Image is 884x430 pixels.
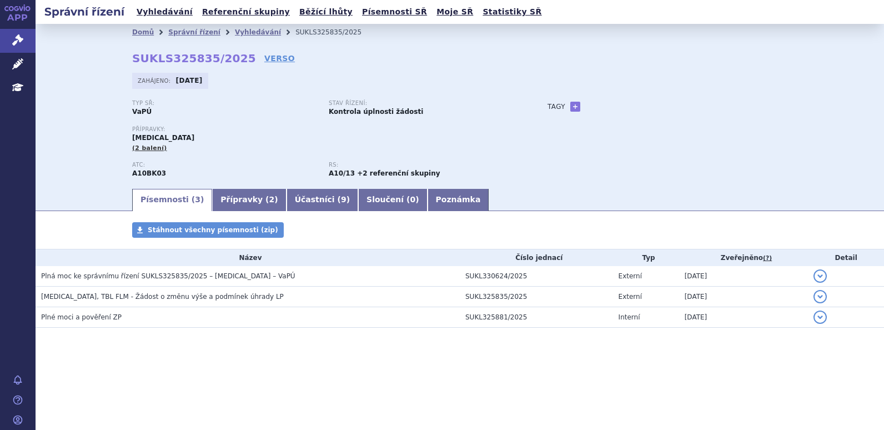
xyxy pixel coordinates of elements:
a: Poznámka [428,189,489,211]
th: Typ [613,249,679,266]
p: Typ SŘ: [132,100,318,107]
a: Přípravky (2) [212,189,286,211]
td: SUKL325881/2025 [460,307,613,328]
td: [DATE] [679,287,808,307]
th: Detail [808,249,884,266]
strong: [DATE] [176,77,203,84]
span: Plná moc ke správnímu řízení SUKLS325835/2025 – JARDIANCE – VaPÚ [41,272,295,280]
p: RS: [329,162,514,168]
strong: Kontrola úplnosti žádosti [329,108,423,116]
a: Sloučení (0) [358,189,427,211]
a: Stáhnout všechny písemnosti (zip) [132,222,284,238]
span: 0 [410,195,415,204]
a: Domů [132,28,154,36]
a: Písemnosti SŘ [359,4,430,19]
a: Referenční skupiny [199,4,293,19]
button: detail [813,269,827,283]
span: JARDIANCE, TBL FLM - Žádost o změnu výše a podmínek úhrady LP [41,293,284,301]
span: [MEDICAL_DATA] [132,134,194,142]
strong: VaPÚ [132,108,152,116]
span: Plné moci a pověření ZP [41,313,122,321]
span: Interní [619,313,640,321]
li: SUKLS325835/2025 [295,24,376,41]
td: SUKL330624/2025 [460,266,613,287]
a: Běžící lhůty [296,4,356,19]
a: Moje SŘ [433,4,476,19]
p: Přípravky: [132,126,525,133]
span: Zahájeno: [138,76,173,85]
span: (2 balení) [132,144,167,152]
span: 3 [195,195,200,204]
h2: Správní řízení [36,4,133,19]
button: detail [813,290,827,303]
strong: EMPAGLIFLOZIN [132,169,166,177]
h3: Tagy [548,100,565,113]
a: Statistiky SŘ [479,4,545,19]
span: Stáhnout všechny písemnosti (zip) [148,226,278,234]
th: Název [36,249,460,266]
button: detail [813,311,827,324]
span: Externí [619,293,642,301]
td: [DATE] [679,266,808,287]
td: [DATE] [679,307,808,328]
a: Účastníci (9) [287,189,358,211]
abbr: (?) [763,254,772,262]
strong: SUKLS325835/2025 [132,52,256,65]
span: 9 [341,195,346,204]
strong: metformin a vildagliptin [329,169,355,177]
a: + [570,102,580,112]
a: Vyhledávání [133,4,196,19]
td: SUKL325835/2025 [460,287,613,307]
p: ATC: [132,162,318,168]
a: Správní řízení [168,28,220,36]
span: Externí [619,272,642,280]
th: Zveřejněno [679,249,808,266]
a: Vyhledávání [235,28,281,36]
strong: +2 referenční skupiny [357,169,440,177]
p: Stav řízení: [329,100,514,107]
a: VERSO [264,53,295,64]
a: Písemnosti (3) [132,189,212,211]
span: 2 [269,195,275,204]
th: Číslo jednací [460,249,613,266]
